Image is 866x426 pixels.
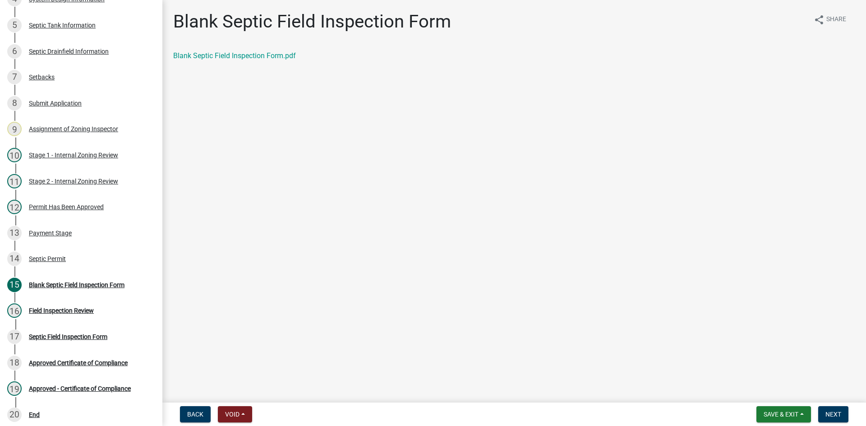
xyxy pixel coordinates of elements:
div: 17 [7,330,22,344]
div: 9 [7,122,22,136]
span: Void [225,411,240,418]
div: Stage 2 - Internal Zoning Review [29,178,118,184]
div: Blank Septic Field Inspection Form [29,282,124,288]
div: Stage 1 - Internal Zoning Review [29,152,118,158]
div: Permit Has Been Approved [29,204,104,210]
div: 15 [7,278,22,292]
div: 7 [7,70,22,84]
div: 13 [7,226,22,240]
h1: Blank Septic Field Inspection Form [173,11,451,32]
button: shareShare [806,11,853,28]
div: 8 [7,96,22,110]
div: Approved Certificate of Compliance [29,360,128,366]
div: Setbacks [29,74,55,80]
div: Field Inspection Review [29,307,94,314]
div: 12 [7,200,22,214]
div: 19 [7,381,22,396]
div: Approved - Certificate of Compliance [29,385,131,392]
div: Assignment of Zoning Inspector [29,126,118,132]
div: 20 [7,408,22,422]
div: Payment Stage [29,230,72,236]
div: 11 [7,174,22,188]
button: Back [180,406,211,422]
i: share [814,14,825,25]
div: 16 [7,303,22,318]
div: 6 [7,44,22,59]
a: Blank Septic Field Inspection Form.pdf [173,51,296,60]
div: Septic Tank Information [29,22,96,28]
div: End [29,412,40,418]
div: 18 [7,356,22,370]
span: Save & Exit [764,411,798,418]
div: Septic Drainfield Information [29,48,109,55]
div: 5 [7,18,22,32]
button: Next [818,406,848,422]
span: Next [825,411,841,418]
span: Back [187,411,203,418]
button: Void [218,406,252,422]
button: Save & Exit [756,406,811,422]
div: Submit Application [29,100,82,106]
span: Share [826,14,846,25]
div: 10 [7,148,22,162]
div: Septic Field Inspection Form [29,334,107,340]
div: 14 [7,252,22,266]
div: Septic Permit [29,256,66,262]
